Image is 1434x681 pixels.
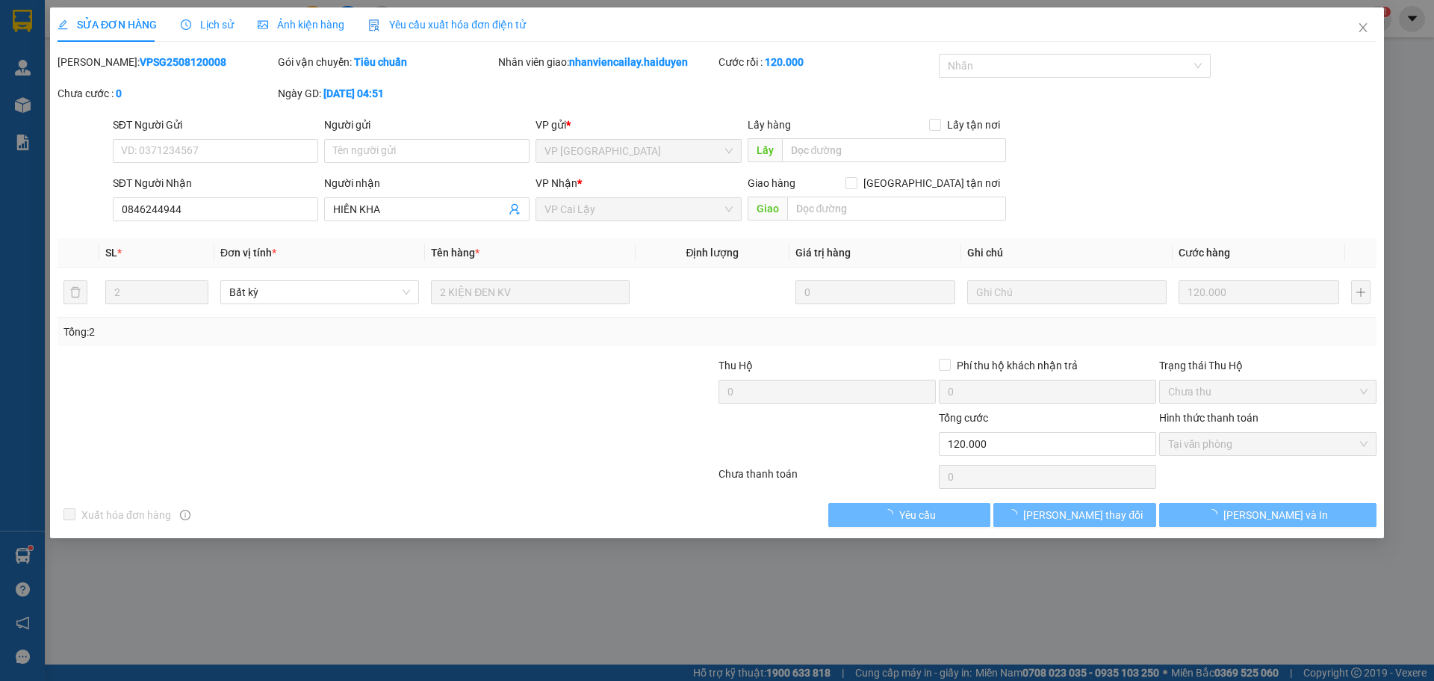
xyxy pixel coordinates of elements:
span: edit [58,19,68,30]
div: Nhân viên giao: [498,54,716,70]
span: SỬA ĐƠN HÀNG [58,19,157,31]
span: picture [258,19,268,30]
span: VP Nhận [536,177,578,189]
div: SĐT Người Nhận [113,175,318,191]
div: Tổng: 2 [63,324,553,340]
span: Chưa thu [1168,380,1368,403]
span: Lấy hàng [748,119,791,131]
label: Hình thức thanh toán [1159,412,1258,424]
button: Close [1342,7,1384,49]
span: Cước hàng [1179,247,1230,259]
span: Tại văn phòng [1168,433,1368,455]
span: Tổng cước [939,412,988,424]
span: clock-circle [181,19,191,30]
span: Đơn vị tính [220,247,276,259]
button: Yêu cầu [829,503,991,527]
span: close [1357,22,1369,34]
span: Giao [748,197,787,221]
span: Bất kỳ [229,281,410,303]
span: Thu Hộ [718,360,753,372]
span: loading [884,509,900,520]
b: nhanviencailay.haiduyen [569,56,688,68]
span: Lấy [748,138,782,162]
button: plus [1351,280,1371,304]
b: Tiêu chuẩn [354,56,407,68]
div: Người gửi [324,117,530,133]
b: VPSG2508120008 [140,56,226,68]
span: Xuất hóa đơn hàng [75,507,177,523]
div: VP gửi [536,117,742,133]
div: Chưa cước : [58,85,275,102]
div: Trạng thái Thu Hộ [1159,357,1376,374]
div: Ngày GD: [278,85,495,102]
div: Gói vận chuyển: [278,54,495,70]
span: [GEOGRAPHIC_DATA] tận nơi [857,175,1006,191]
span: Giao hàng [748,177,795,189]
input: Ghi Chú [968,280,1167,304]
div: [PERSON_NAME]: [58,54,275,70]
input: 0 [795,280,956,304]
b: 0 [116,87,122,99]
span: Ảnh kiện hàng [258,19,344,31]
img: icon [368,19,380,31]
span: Định lượng [686,247,739,259]
span: loading [1207,509,1223,520]
span: [PERSON_NAME] thay đổi [1023,507,1143,523]
span: SL [105,247,117,259]
button: [PERSON_NAME] và In [1159,503,1376,527]
th: Ghi chú [962,238,1173,268]
input: VD: Bàn, Ghế [431,280,630,304]
span: Lịch sử [181,19,234,31]
span: [PERSON_NAME] và In [1223,507,1328,523]
span: loading [1007,509,1023,520]
span: Phí thu hộ khách nhận trả [951,357,1084,374]
span: Lấy tận nơi [941,117,1006,133]
div: SĐT Người Gửi [113,117,318,133]
div: Người nhận [324,175,530,191]
div: Cước rồi : [718,54,936,70]
button: delete [63,280,87,304]
div: Chưa thanh toán [717,466,937,492]
span: info-circle [180,510,190,520]
input: 0 [1179,280,1339,304]
span: Giá trị hàng [795,247,851,259]
b: 120.000 [765,56,804,68]
span: user-add [509,203,521,215]
span: VP Cai Lậy [545,198,733,221]
input: Dọc đường [782,138,1006,162]
span: Tên hàng [431,247,479,259]
button: [PERSON_NAME] thay đổi [994,503,1156,527]
span: VP Sài Gòn [545,140,733,162]
span: Yêu cầu xuất hóa đơn điện tử [368,19,526,31]
span: Yêu cầu [900,507,937,523]
input: Dọc đường [787,197,1006,221]
b: [DATE] 04:51 [323,87,384,99]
